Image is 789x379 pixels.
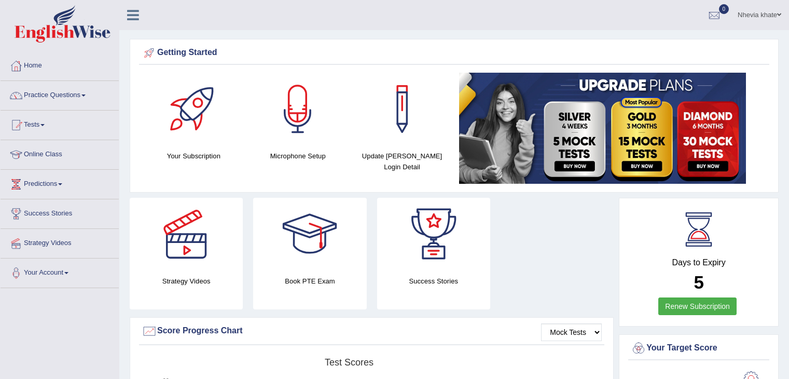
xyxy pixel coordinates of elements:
a: Success Stories [1,199,119,225]
h4: Update [PERSON_NAME] Login Detail [355,151,449,172]
a: Renew Subscription [658,297,737,315]
h4: Microphone Setup [251,151,345,161]
a: Your Account [1,259,119,285]
tspan: Test scores [325,357,373,368]
a: Practice Questions [1,81,119,107]
span: 0 [719,4,729,14]
h4: Book PTE Exam [253,276,366,287]
img: small5.jpg [459,73,746,184]
a: Strategy Videos [1,229,119,255]
a: Tests [1,111,119,137]
a: Online Class [1,140,119,166]
div: Score Progress Chart [142,323,602,339]
h4: Success Stories [377,276,490,287]
h4: Days to Expiry [631,258,767,267]
a: Predictions [1,170,119,196]
div: Your Target Score [631,341,767,356]
b: 5 [694,272,703,292]
div: Getting Started [142,45,767,61]
a: Home [1,51,119,77]
h4: Strategy Videos [130,276,243,287]
h4: Your Subscription [147,151,241,161]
